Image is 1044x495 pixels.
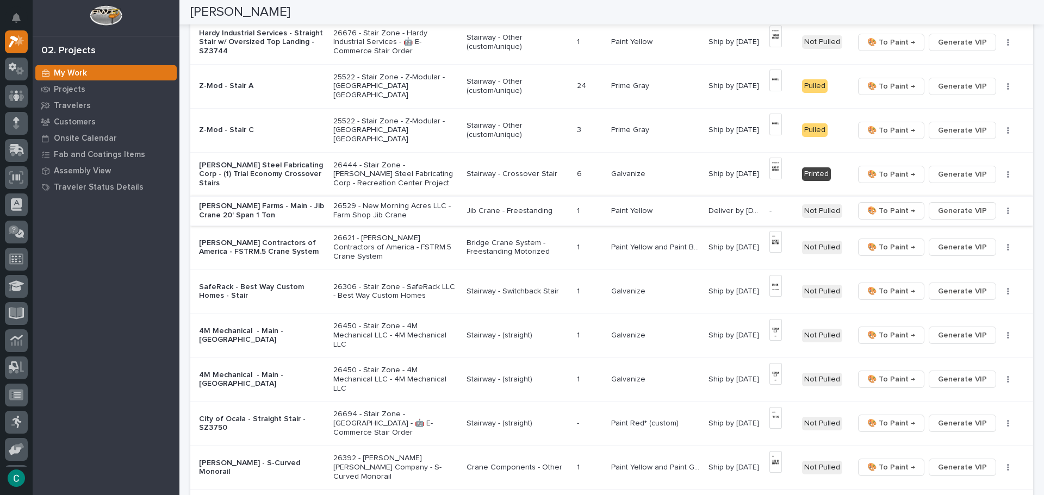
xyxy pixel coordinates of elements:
div: Not Pulled [802,204,842,218]
p: Prime Gray [611,123,651,135]
p: Traveler Status Details [54,183,144,192]
div: Not Pulled [802,241,842,254]
p: 1 [577,285,582,296]
p: Hardy Industrial Services - Straight Stair w/ Oversized Top Landing - SZ3744 [199,29,325,56]
button: 🎨 To Paint → [858,459,924,476]
a: My Work [33,65,179,81]
div: Not Pulled [802,35,842,49]
p: Assembly View [54,166,111,176]
button: Generate VIP [929,166,996,183]
tr: [PERSON_NAME] Steel Fabricating Corp - (1) Trial Economy Crossover Stairs26444 - Stair Zone - [PE... [190,152,1033,196]
a: Traveler Status Details [33,179,179,195]
tr: Z-Mod - Stair C25522 - Stair Zone - Z-Modular - [GEOGRAPHIC_DATA] [GEOGRAPHIC_DATA]Stairway - Oth... [190,108,1033,152]
div: Notifications [14,13,28,30]
tr: [PERSON_NAME] Farms - Main - Jib Crane 20' Span 1 Ton26529 - New Morning Acres LLC - Farm Shop Ji... [190,196,1033,225]
p: Stairway - Other (custom/unique) [467,77,569,96]
p: 1 [577,329,582,340]
p: Ship by [DATE] [709,123,761,135]
p: Galvanize [611,167,648,179]
p: 4M Mechanical - Main - [GEOGRAPHIC_DATA] [199,371,325,389]
p: [PERSON_NAME] - S-Curved Monorail [199,459,325,477]
span: Generate VIP [938,80,987,93]
a: Customers [33,114,179,130]
a: Assembly View [33,162,179,179]
p: Ship by [DATE] [709,461,761,472]
p: 4M Mechanical - Main - [GEOGRAPHIC_DATA] [199,327,325,345]
div: Not Pulled [802,329,842,342]
span: 🎨 To Paint → [867,417,915,430]
tr: 4M Mechanical - Main - [GEOGRAPHIC_DATA]26450 - Stair Zone - 4M Mechanical LLC - 4M Mechanical LL... [190,358,1033,402]
p: Stairway - Switchback Stair [467,287,569,296]
p: Ship by [DATE] [709,285,761,296]
span: Generate VIP [938,285,987,298]
a: Fab and Coatings Items [33,146,179,162]
span: Generate VIP [938,36,987,49]
p: Paint Red* (custom) [611,417,681,428]
img: Workspace Logo [90,5,122,26]
p: Paint Yellow [611,35,655,47]
p: 1 [577,204,582,216]
p: 24 [577,79,588,91]
p: Paint Yellow [611,204,655,216]
div: Printed [802,167,831,181]
p: Galvanize [611,285,648,296]
p: Stairway - Other (custom/unique) [467,33,569,52]
p: [PERSON_NAME] Steel Fabricating Corp - (1) Trial Economy Crossover Stairs [199,161,325,188]
h2: [PERSON_NAME] [190,4,290,20]
p: Prime Gray [611,79,651,91]
div: Not Pulled [802,285,842,298]
p: My Work [54,68,87,78]
p: Stairway - (straight) [467,331,569,340]
span: 🎨 To Paint → [867,285,915,298]
p: 1 [577,241,582,252]
p: 26392 - [PERSON_NAME] [PERSON_NAME] Company - S-Curved Monorail [333,454,458,481]
p: Travelers [54,101,91,111]
a: Onsite Calendar [33,130,179,146]
span: Generate VIP [938,373,987,386]
span: 🎨 To Paint → [867,36,915,49]
p: Fab and Coatings Items [54,150,145,160]
button: Generate VIP [929,122,996,139]
span: Generate VIP [938,461,987,474]
button: Generate VIP [929,415,996,432]
button: Generate VIP [929,34,996,51]
a: Travelers [33,97,179,114]
p: 26676 - Stair Zone - Hardy Industrial Services - 🤖 E-Commerce Stair Order [333,29,458,56]
button: 🎨 To Paint → [858,34,924,51]
button: Generate VIP [929,239,996,256]
p: Deliver by 8/18/25 [709,204,763,216]
span: 🎨 To Paint → [867,373,915,386]
p: Ship by [DATE] [709,373,761,384]
button: Generate VIP [929,327,996,344]
tr: [PERSON_NAME] - S-Curved Monorail26392 - [PERSON_NAME] [PERSON_NAME] Company - S-Curved MonorailC... [190,446,1033,490]
button: 🎨 To Paint → [858,371,924,388]
p: 26450 - Stair Zone - 4M Mechanical LLC - 4M Mechanical LLC [333,366,458,393]
button: Generate VIP [929,371,996,388]
div: 02. Projects [41,45,96,57]
span: 🎨 To Paint → [867,329,915,342]
span: 🎨 To Paint → [867,204,915,217]
tr: 4M Mechanical - Main - [GEOGRAPHIC_DATA]26450 - Stair Zone - 4M Mechanical LLC - 4M Mechanical LL... [190,314,1033,358]
a: Projects [33,81,179,97]
span: Generate VIP [938,241,987,254]
p: Ship by [DATE] [709,167,761,179]
p: 25522 - Stair Zone - Z-Modular - [GEOGRAPHIC_DATA] [GEOGRAPHIC_DATA] [333,73,458,100]
p: 1 [577,373,582,384]
p: Paint Yellow and Paint Blue* (custom) [611,241,703,252]
tr: [PERSON_NAME] Contractors of America - FSTRM.5 Crane System26621 - [PERSON_NAME] Contractors of A... [190,225,1033,270]
button: Generate VIP [929,459,996,476]
p: 3 [577,123,583,135]
p: 26450 - Stair Zone - 4M Mechanical LLC - 4M Mechanical LLC [333,322,458,349]
tr: Hardy Industrial Services - Straight Stair w/ Oversized Top Landing - SZ374426676 - Stair Zone - ... [190,20,1033,64]
button: 🎨 To Paint → [858,415,924,432]
p: 26621 - [PERSON_NAME] Contractors of America - FSTRM.5 Crane System [333,234,458,261]
span: Generate VIP [938,124,987,137]
p: Z-Mod - Stair A [199,82,325,91]
p: [PERSON_NAME] Contractors of America - FSTRM.5 Crane System [199,239,325,257]
p: 6 [577,167,584,179]
div: Not Pulled [802,417,842,430]
tr: City of Ocala - Straight Stair - SZ375026694 - Stair Zone - [GEOGRAPHIC_DATA] - 🤖 E-Commerce Stai... [190,402,1033,446]
button: 🎨 To Paint → [858,78,924,95]
span: Generate VIP [938,168,987,181]
button: Generate VIP [929,78,996,95]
